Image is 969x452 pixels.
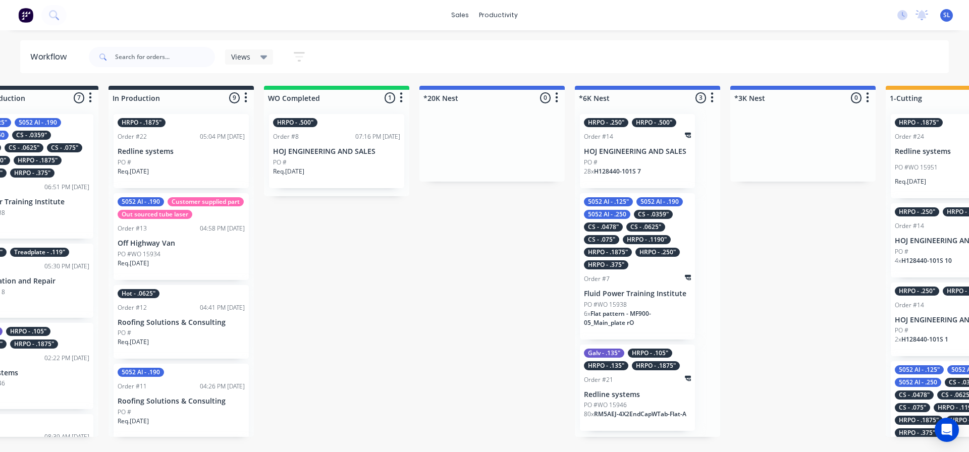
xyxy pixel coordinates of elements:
[584,349,624,358] div: Galv - .135"
[895,256,901,265] span: 4 x
[118,224,147,233] div: Order #13
[895,247,908,256] p: PO #
[118,337,149,347] p: Req. [DATE]
[895,118,943,127] div: HRPO - .1875"
[636,197,683,206] div: 5052 Al - .190
[118,250,160,259] p: PO #WO 15934
[118,239,245,248] p: Off Highway Van
[269,114,404,188] div: HRPO - .500"Order #807:16 PM [DATE]HOJ ENGINEERING AND SALESPO #Req.[DATE]
[118,197,164,206] div: 5052 Al - .190
[943,11,950,20] span: SL
[30,51,72,63] div: Workflow
[44,432,89,441] div: 08:39 AM [DATE]
[114,285,249,359] div: Hot - .0625"Order #1204:41 PM [DATE]Roofing Solutions & ConsultingPO #Req.[DATE]
[118,408,131,417] p: PO #
[901,256,952,265] span: H128440-101S 10
[584,390,691,399] p: Redline systems
[584,222,623,232] div: CS - .0478"
[231,51,250,62] span: Views
[895,326,908,335] p: PO #
[584,375,613,384] div: Order #21
[273,158,287,167] p: PO #
[115,47,215,67] input: Search for orders...
[935,418,959,442] div: Open Intercom Messenger
[584,158,598,167] p: PO #
[895,428,939,437] div: HRPO - .375"
[584,248,632,257] div: HRPO - .1875"
[273,118,317,127] div: HRPO - .500"
[584,260,628,269] div: HRPO - .375"
[118,303,147,312] div: Order #12
[580,193,695,340] div: 5052 Al - .125"5052 Al - .1905052 Al - .250CS - .0359"CS - .0478"CS - .0625"CS - .075"HRPO - .119...
[895,390,934,400] div: CS - .0478"
[584,274,610,284] div: Order #7
[5,143,43,152] div: CS - .0625"
[594,410,686,418] span: RM5AEJ-4X2EndCapWTab-Flat-A
[200,132,245,141] div: 05:04 PM [DATE]
[584,147,691,156] p: HOJ ENGINEERING AND SALES
[895,403,930,412] div: CS - .075"
[273,147,400,156] p: HOJ ENGINEERING AND SALES
[632,361,680,370] div: HRPO - .1875"
[634,210,673,219] div: CS - .0359"
[584,309,651,327] span: Flat pattern - MF900-05_Main_plate rO
[118,368,164,377] div: 5052 Al - .190
[44,354,89,363] div: 02:22 PM [DATE]
[584,290,691,298] p: Fluid Power Training Institute
[118,382,147,391] div: Order #11
[118,158,131,167] p: PO #
[118,147,245,156] p: Redline systems
[895,378,941,387] div: 5052 Al - .250
[626,222,665,232] div: CS - .0625"
[273,167,304,176] p: Req. [DATE]
[474,8,523,23] div: productivity
[584,132,613,141] div: Order #14
[580,345,695,431] div: Galv - .135"HRPO - .105"HRPO - .135"HRPO - .1875"Order #21Redline systemsPO #WO 1594680xRM5AEJ-4X...
[584,410,594,418] span: 80 x
[584,210,630,219] div: 5052 Al - .250
[584,235,619,244] div: CS - .075"
[895,132,924,141] div: Order #24
[118,328,131,337] p: PO #
[118,259,149,268] p: Req. [DATE]
[10,248,69,257] div: Treadplate - .119"
[118,397,245,406] p: Roofing Solutions & Consulting
[584,309,590,318] span: 6 x
[118,210,192,219] div: Out sourced tube laser
[895,287,939,296] div: HRPO - .250"
[355,132,400,141] div: 07:16 PM [DATE]
[901,335,948,344] span: H128440-101S 1
[895,365,944,374] div: 5052 Al - .125"
[114,193,249,280] div: 5052 Al - .190Customer supplied partOut sourced tube laserOrder #1304:58 PM [DATE]Off Highway Van...
[895,177,926,186] p: Req. [DATE]
[584,118,628,127] div: HRPO - .250"
[44,262,89,271] div: 05:30 PM [DATE]
[584,167,594,176] span: 28 x
[118,167,149,176] p: Req. [DATE]
[118,289,159,298] div: Hot - .0625"
[44,183,89,192] div: 06:51 PM [DATE]
[200,303,245,312] div: 04:41 PM [DATE]
[895,221,924,231] div: Order #14
[895,335,901,344] span: 2 x
[10,340,58,349] div: HRPO - .1875"
[895,416,943,425] div: HRPO - .1875"
[200,224,245,233] div: 04:58 PM [DATE]
[118,417,149,426] p: Req. [DATE]
[12,131,51,140] div: CS - .0359"
[580,114,695,188] div: HRPO - .250"HRPO - .500"Order #14HOJ ENGINEERING AND SALESPO #28xH128440-101S 7
[6,327,50,336] div: HRPO - .105"
[895,207,939,216] div: HRPO - .250"
[628,349,672,358] div: HRPO - .105"
[114,364,249,438] div: 5052 Al - .190Order #1104:26 PM [DATE]Roofing Solutions & ConsultingPO #Req.[DATE]
[14,156,62,165] div: HRPO - .1875"
[273,132,299,141] div: Order #8
[584,361,628,370] div: HRPO - .135"
[584,401,627,410] p: PO #WO 15946
[114,114,249,188] div: HRPO - .1875"Order #2205:04 PM [DATE]Redline systemsPO #Req.[DATE]
[635,248,680,257] div: HRPO - .250"
[118,132,147,141] div: Order #22
[584,300,627,309] p: PO #WO 15938
[895,301,924,310] div: Order #14
[168,197,244,206] div: Customer supplied part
